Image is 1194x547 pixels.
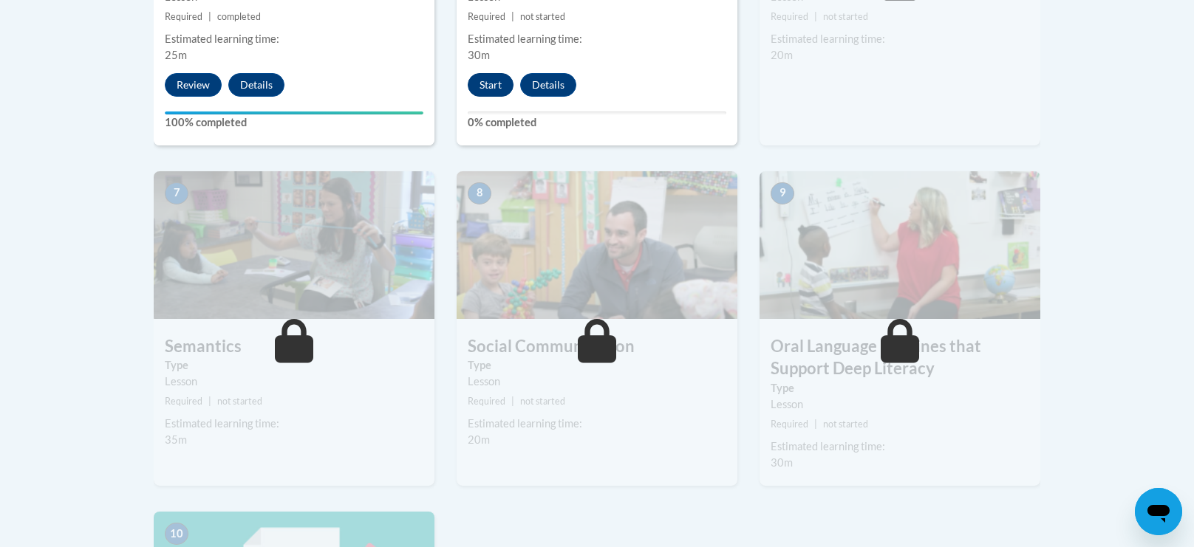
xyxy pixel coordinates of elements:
span: 25m [165,49,187,61]
span: 20m [468,433,490,446]
div: Estimated learning time: [771,438,1029,455]
span: 30m [468,49,490,61]
div: Lesson [468,374,726,390]
span: not started [823,11,868,22]
label: Type [468,357,726,374]
span: | [208,396,211,407]
h3: Social Communication [457,335,737,358]
span: not started [520,11,565,22]
label: 100% completed [165,114,423,131]
span: Required [771,419,808,430]
button: Details [228,73,284,97]
h3: Oral Language Routines that Support Deep Literacy [760,335,1040,381]
span: Required [165,396,202,407]
span: 9 [771,182,794,204]
span: completed [217,11,261,22]
span: 35m [165,433,187,446]
span: 10 [165,523,188,545]
span: not started [823,419,868,430]
div: Lesson [165,374,423,390]
span: not started [520,396,565,407]
span: | [814,419,817,430]
iframe: Button to launch messaging window [1135,488,1182,535]
span: | [208,11,211,22]
label: Type [165,357,423,374]
span: | [814,11,817,22]
span: Required [165,11,202,22]
img: Course Image [154,171,434,319]
span: | [511,396,514,407]
label: 0% completed [468,114,726,131]
button: Start [468,73,514,97]
span: Required [468,396,505,407]
h3: Semantics [154,335,434,358]
div: Your progress [165,111,423,114]
div: Estimated learning time: [165,31,423,47]
span: 20m [771,49,793,61]
span: Required [771,11,808,22]
span: 7 [165,182,188,204]
div: Estimated learning time: [468,416,726,432]
div: Estimated learning time: [468,31,726,47]
span: 30m [771,456,793,469]
label: Type [771,380,1029,396]
span: Required [468,11,505,22]
div: Estimated learning time: [165,416,423,432]
div: Lesson [771,396,1029,413]
div: Estimated learning time: [771,31,1029,47]
span: not started [217,396,262,407]
button: Details [520,73,576,97]
img: Course Image [457,171,737,319]
span: 8 [468,182,491,204]
span: | [511,11,514,22]
img: Course Image [760,171,1040,319]
button: Review [165,73,222,97]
